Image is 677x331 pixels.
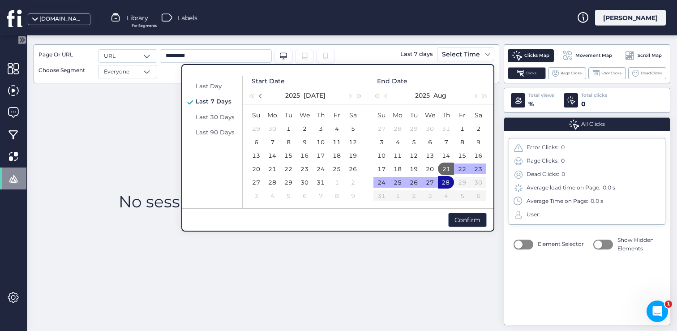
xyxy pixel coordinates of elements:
[345,162,361,176] td: 2025-07-26
[264,108,280,122] th: Mon
[373,122,390,135] td: 2025-07-27
[527,211,540,219] span: User:
[267,137,278,147] div: 7
[392,137,403,147] div: 4
[575,52,612,59] span: Movement Map
[470,86,480,104] button: Next month (PageDown)
[424,123,435,134] div: 30
[296,135,313,149] td: 2025-07-09
[251,123,261,134] div: 29
[251,137,261,147] div: 6
[329,149,345,162] td: 2025-07-18
[448,213,487,227] div: Confirm
[280,176,296,189] td: 2025-07-29
[329,122,345,135] td: 2025-07-04
[39,51,92,59] div: Page Or URL
[376,137,387,147] div: 3
[406,149,422,162] td: 2025-08-12
[248,122,264,135] td: 2025-06-29
[315,150,326,161] div: 17
[299,123,310,134] div: 2
[454,122,470,135] td: 2025-08-01
[329,162,345,176] td: 2025-07-25
[422,149,438,162] td: 2025-08-13
[280,135,296,149] td: 2025-07-08
[331,163,342,174] div: 25
[390,135,406,149] td: 2025-08-04
[638,52,662,59] span: Scroll Map
[603,184,615,192] div: 0.0 s
[473,137,484,147] div: 9
[441,163,452,174] div: 21
[561,157,565,165] div: 0
[264,176,280,189] td: 2025-07-28
[406,108,422,122] th: Tue
[196,129,235,136] span: Last 90 Days
[283,123,294,134] div: 1
[433,86,446,104] button: Aug
[347,150,358,161] div: 19
[376,177,387,188] div: 24
[264,149,280,162] td: 2025-07-14
[331,123,342,134] div: 4
[392,150,403,161] div: 11
[313,122,329,135] td: 2025-07-03
[392,177,403,188] div: 25
[267,190,278,201] div: 4
[313,189,329,202] td: 2025-08-07
[296,122,313,135] td: 2025-07-02
[127,13,148,23] span: Library
[299,150,310,161] div: 16
[665,301,672,308] span: 1
[39,66,92,75] div: Choose Segment
[315,163,326,174] div: 24
[345,149,361,162] td: 2025-07-19
[373,135,390,149] td: 2025-08-03
[424,150,435,161] div: 13
[331,177,342,188] div: 1
[390,108,406,122] th: Mon
[601,70,621,76] span: Error Clicks
[345,122,361,135] td: 2025-07-05
[283,137,294,147] div: 8
[345,135,361,149] td: 2025-07-12
[376,163,387,174] div: 17
[377,76,407,86] span: End Date
[329,135,345,149] td: 2025-07-11
[196,113,235,120] span: Last 30 Days
[438,176,454,189] td: 2025-08-28
[641,70,662,76] span: Dead Clicks
[267,123,278,134] div: 30
[331,150,342,161] div: 18
[299,163,310,174] div: 23
[267,150,278,161] div: 14
[313,162,329,176] td: 2025-07-24
[178,13,197,23] span: Labels
[248,108,264,122] th: Sun
[331,190,342,201] div: 8
[251,190,261,201] div: 3
[561,70,582,76] span: Rage Clicks
[617,236,660,253] span: Show Hidden Elements
[441,137,451,147] div: 7
[251,150,261,161] div: 13
[527,170,559,179] span: Dead Clicks:
[406,135,422,149] td: 2025-08-05
[470,122,486,135] td: 2025-08-02
[372,86,381,104] button: Last year (Control + left)
[373,162,390,176] td: 2025-08-17
[104,68,129,76] span: Everyone
[248,189,264,202] td: 2025-08-03
[248,135,264,149] td: 2025-07-06
[251,177,261,188] div: 27
[344,86,354,104] button: Next month (PageDown)
[299,190,310,201] div: 6
[454,135,470,149] td: 2025-08-08
[406,176,422,189] td: 2025-08-26
[345,108,361,122] th: Sat
[285,86,300,104] button: 2025
[373,108,390,122] th: Sun
[422,122,438,135] td: 2025-07-30
[392,163,403,174] div: 18
[457,137,467,147] div: 8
